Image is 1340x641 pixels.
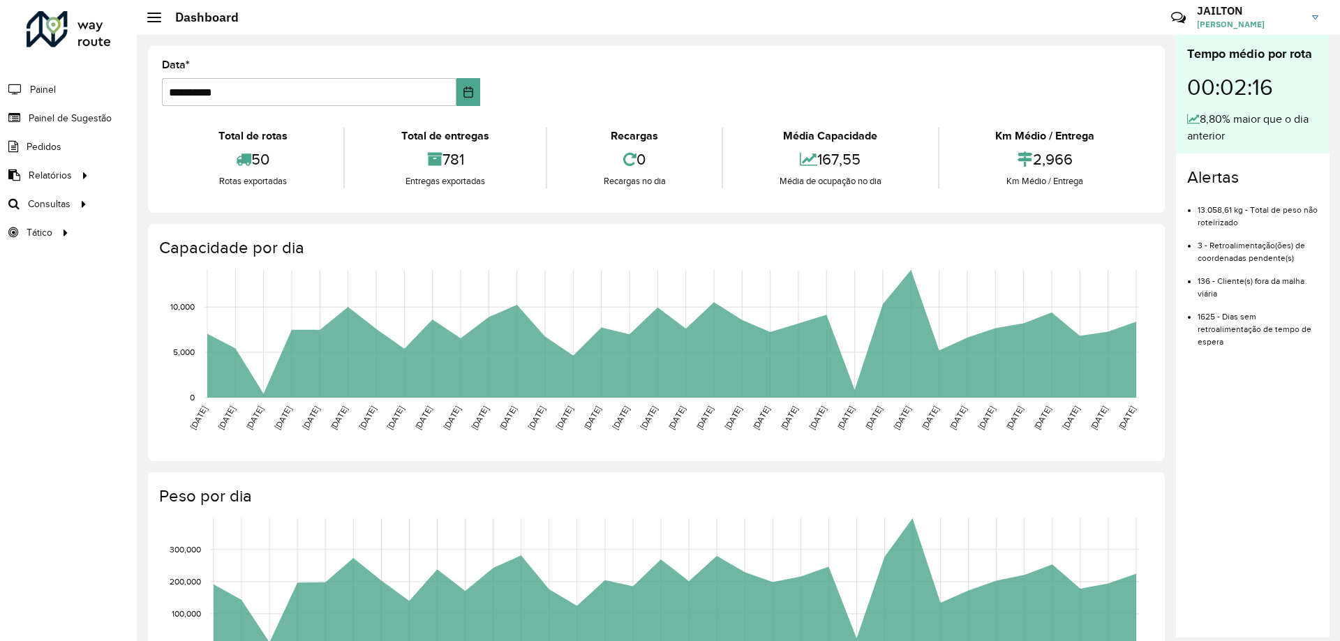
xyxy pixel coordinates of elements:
[551,144,718,174] div: 0
[1197,18,1302,31] span: [PERSON_NAME]
[244,405,265,431] text: [DATE]
[1089,405,1109,431] text: [DATE]
[943,128,1147,144] div: Km Médio / Entrega
[751,405,771,431] text: [DATE]
[1187,45,1318,63] div: Tempo médio por rota
[27,225,52,240] span: Tático
[170,302,195,311] text: 10,000
[441,405,461,431] text: [DATE]
[357,405,377,431] text: [DATE]
[413,405,433,431] text: [DATE]
[173,347,195,356] text: 5,000
[863,405,884,431] text: [DATE]
[727,128,934,144] div: Média Capacidade
[301,405,321,431] text: [DATE]
[329,405,349,431] text: [DATE]
[1163,3,1193,33] a: Contato Rápido
[1004,405,1025,431] text: [DATE]
[551,174,718,188] div: Recargas no dia
[943,144,1147,174] div: 2,966
[190,393,195,402] text: 0
[29,111,112,126] span: Painel de Sugestão
[779,405,799,431] text: [DATE]
[1187,167,1318,188] h4: Alertas
[727,174,934,188] div: Média de ocupação no dia
[807,405,828,431] text: [DATE]
[162,56,190,73] label: Data
[1198,229,1318,264] li: 3 - Retroalimentação(ões) de coordenadas pendente(s)
[170,545,201,554] text: 300,000
[28,197,70,211] span: Consultas
[727,144,934,174] div: 167,55
[188,405,209,431] text: [DATE]
[551,128,718,144] div: Recargas
[170,577,201,586] text: 200,000
[1061,405,1081,431] text: [DATE]
[667,405,687,431] text: [DATE]
[943,174,1147,188] div: Km Médio / Entrega
[892,405,912,431] text: [DATE]
[526,405,546,431] text: [DATE]
[273,405,293,431] text: [DATE]
[1198,264,1318,300] li: 136 - Cliente(s) fora da malha viária
[1032,405,1052,431] text: [DATE]
[976,405,997,431] text: [DATE]
[348,144,542,174] div: 781
[639,405,659,431] text: [DATE]
[835,405,856,431] text: [DATE]
[920,405,940,431] text: [DATE]
[582,405,602,431] text: [DATE]
[172,609,201,618] text: 100,000
[165,128,340,144] div: Total de rotas
[456,78,481,106] button: Choose Date
[216,405,237,431] text: [DATE]
[161,10,239,25] h2: Dashboard
[165,144,340,174] div: 50
[348,174,542,188] div: Entregas exportadas
[159,486,1151,506] h4: Peso por dia
[948,405,968,431] text: [DATE]
[554,405,574,431] text: [DATE]
[470,405,490,431] text: [DATE]
[1187,63,1318,111] div: 00:02:16
[27,139,61,154] span: Pedidos
[1117,405,1137,431] text: [DATE]
[1198,193,1318,229] li: 13.058,61 kg - Total de peso não roteirizado
[385,405,405,431] text: [DATE]
[1197,4,1302,17] h3: JAILTON
[159,238,1151,258] h4: Capacidade por dia
[1198,300,1318,348] li: 1625 - Dias sem retroalimentação de tempo de espera
[1187,111,1318,144] div: 8,80% maior que o dia anterior
[165,174,340,188] div: Rotas exportadas
[29,168,72,183] span: Relatórios
[30,82,56,97] span: Painel
[694,405,715,431] text: [DATE]
[723,405,743,431] text: [DATE]
[498,405,518,431] text: [DATE]
[348,128,542,144] div: Total de entregas
[610,405,630,431] text: [DATE]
